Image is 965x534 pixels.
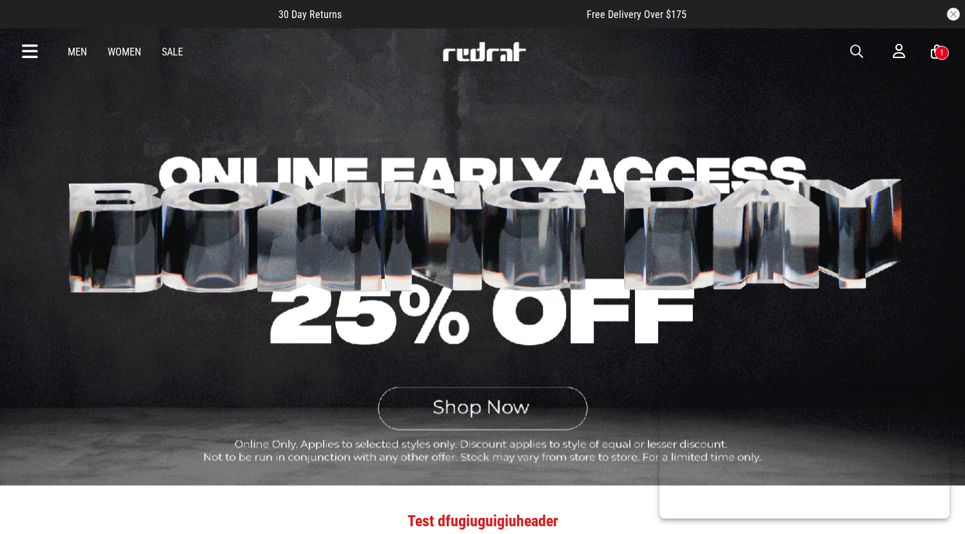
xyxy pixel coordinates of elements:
img: Redrat logo [442,42,527,61]
a: Women [108,46,141,58]
a: Sale [162,46,183,58]
span: Free Delivery Over $175 [587,8,687,21]
div: 1 [940,48,944,57]
a: Men [68,46,87,58]
a: 1 [931,45,943,59]
h2: Test dfugiuguigiuheader [21,508,944,534]
span: 30 Day Returns [278,8,342,21]
iframe: Customer reviews powered by Trustpilot [367,8,561,21]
